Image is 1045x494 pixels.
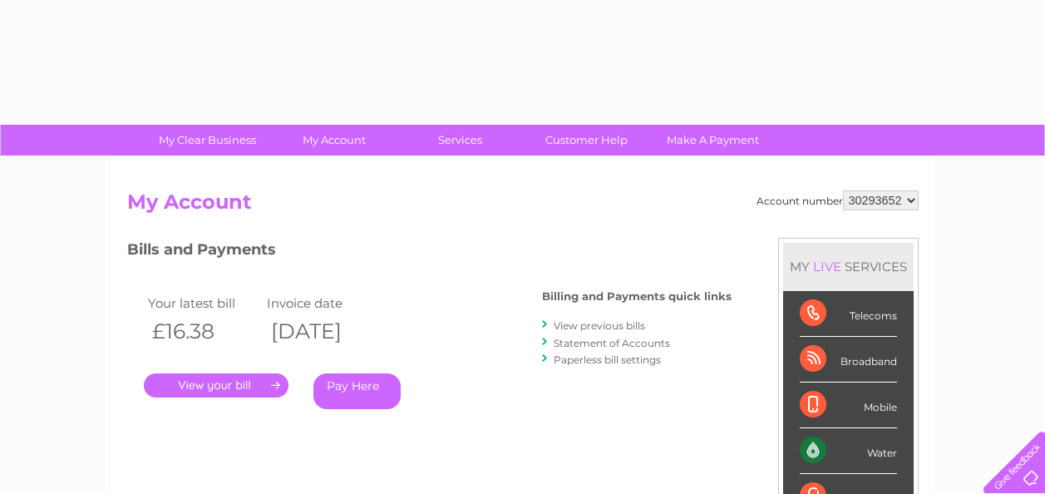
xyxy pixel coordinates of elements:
th: [DATE] [263,314,382,348]
div: LIVE [810,259,845,274]
h4: Billing and Payments quick links [542,290,732,303]
a: Make A Payment [644,125,781,156]
div: MY SERVICES [783,243,914,290]
div: Telecoms [800,291,897,337]
a: My Account [265,125,402,156]
h3: Bills and Payments [127,238,732,267]
div: Account number [757,190,919,210]
a: View previous bills [554,319,645,332]
a: . [144,373,288,398]
a: Paperless bill settings [554,353,661,366]
td: Your latest bill [144,292,264,314]
h2: My Account [127,190,919,222]
td: Invoice date [263,292,382,314]
div: Water [800,428,897,474]
a: Statement of Accounts [554,337,670,349]
a: Services [392,125,529,156]
div: Broadband [800,337,897,383]
a: Pay Here [313,373,401,409]
div: Mobile [800,383,897,428]
a: My Clear Business [139,125,276,156]
a: Customer Help [518,125,655,156]
th: £16.38 [144,314,264,348]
